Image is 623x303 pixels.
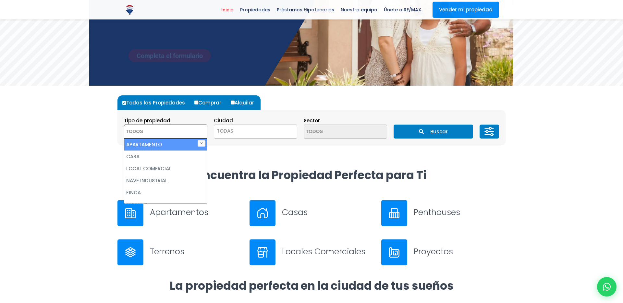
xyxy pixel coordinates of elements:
span: Inicio [218,5,237,15]
span: TODAS [217,127,233,134]
a: Penthouses [381,200,506,226]
span: Sector [304,117,320,124]
li: TERRENO [124,199,207,211]
strong: La propiedad perfecta en la ciudad de tus sueños [170,278,454,294]
a: Terrenos [117,239,242,265]
li: FINCA [124,187,207,199]
li: LOCAL COMERCIAL [124,163,207,175]
h3: Casas [282,207,374,218]
span: Únete a RE/MAX [381,5,424,15]
h3: Apartamentos [150,207,242,218]
span: Préstamos Hipotecarios [274,5,337,15]
img: Logo de REMAX [124,4,135,16]
textarea: Search [124,125,187,139]
li: CASA [124,151,207,163]
button: ✕ [198,140,205,147]
button: Buscar [394,125,473,139]
a: Proyectos [381,239,506,265]
span: TODAS [214,125,297,139]
span: Nuestro equipo [337,5,381,15]
span: TODAS [214,127,297,136]
li: APARTAMENTO [124,139,207,151]
span: Propiedades [237,5,274,15]
h3: Proyectos [414,246,506,257]
textarea: Search [304,125,367,139]
label: Alquilar [229,95,261,110]
input: Alquilar [231,101,235,104]
label: Todas las Propiedades [121,95,191,110]
input: Comprar [194,101,198,104]
strong: Encuentra la Propiedad Perfecta para Ti [197,167,427,183]
a: Vender mi propiedad [433,2,499,18]
a: Locales Comerciales [250,239,374,265]
input: Todas las Propiedades [122,101,126,105]
a: Casas [250,200,374,226]
span: Tipo de propiedad [124,117,170,124]
li: NAVE INDUSTRIAL [124,175,207,187]
label: Comprar [193,95,228,110]
h3: Locales Comerciales [282,246,374,257]
h3: Terrenos [150,246,242,257]
h3: Penthouses [414,207,506,218]
a: Apartamentos [117,200,242,226]
span: Ciudad [214,117,233,124]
